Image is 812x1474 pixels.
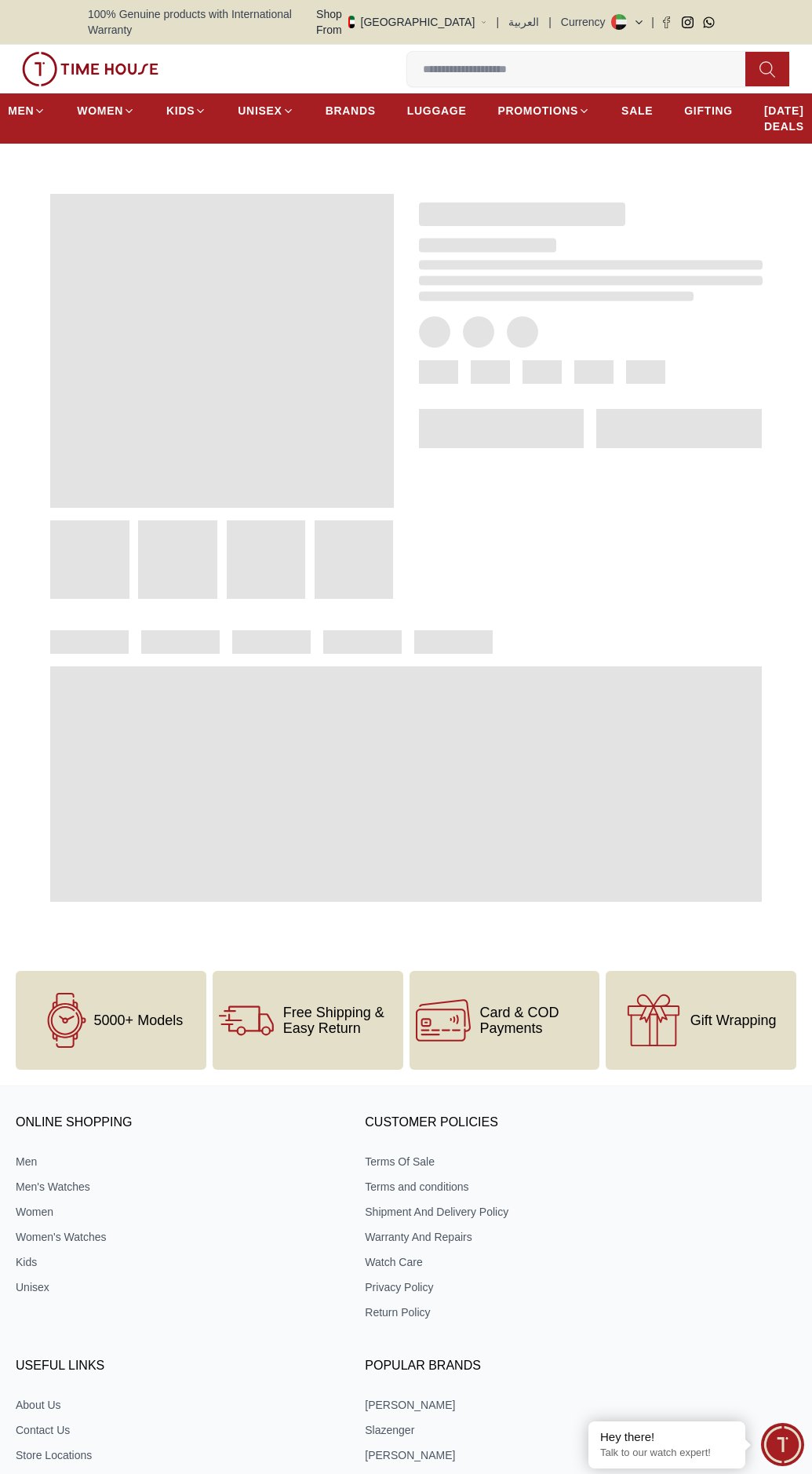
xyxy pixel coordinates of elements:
[16,1204,330,1220] a: Women
[16,1229,330,1245] a: Women's Watches
[8,103,34,119] span: MEN
[365,1422,679,1438] a: Slazenger
[365,1254,679,1270] a: Watch Care
[326,97,376,125] a: BRANDS
[600,1429,734,1445] div: Hey there!
[621,103,653,119] span: SALE
[690,1012,777,1028] span: Gift Wrapping
[365,1229,679,1245] a: Warranty And Repairs
[497,97,590,125] a: PROMOTIONS
[365,1154,679,1169] a: Terms Of Sale
[238,97,293,125] a: UNISEX
[316,6,487,38] button: Shop From[GEOGRAPHIC_DATA]
[16,1179,330,1195] a: Men's Watches
[16,1279,330,1295] a: Unisex
[365,1355,679,1378] h3: Popular Brands
[508,14,539,30] button: العربية
[348,16,355,28] img: United Arab Emirates
[684,97,733,125] a: GIFTING
[407,97,467,125] a: LUGGAGE
[8,97,46,125] a: MEN
[94,1012,184,1028] span: 5000+ Models
[365,1279,679,1295] a: Privacy Policy
[365,1204,679,1220] a: Shipment And Delivery Policy
[326,103,376,119] span: BRANDS
[561,14,612,30] div: Currency
[365,1447,679,1463] a: [PERSON_NAME]
[661,16,672,28] a: Facebook
[16,1111,330,1135] h3: ONLINE SHOPPING
[16,1447,330,1463] a: Store Locations
[480,1005,594,1036] span: Card & COD Payments
[16,1355,330,1378] h3: USEFUL LINKS
[16,1154,330,1169] a: Men
[77,97,135,125] a: WOMEN
[497,103,578,119] span: PROMOTIONS
[16,1397,330,1413] a: About Us
[764,97,804,140] a: [DATE] DEALS
[88,6,316,38] span: 100% Genuine products with International Warranty
[77,103,123,119] span: WOMEN
[16,1422,330,1438] a: Contact Us
[16,1254,330,1270] a: Kids
[365,1111,679,1135] h3: CUSTOMER POLICIES
[22,52,158,86] img: ...
[682,16,694,28] a: Instagram
[703,16,715,28] a: Whatsapp
[283,1005,397,1036] span: Free Shipping & Easy Return
[407,103,467,119] span: LUGGAGE
[365,1179,679,1195] a: Terms and conditions
[600,1447,734,1460] p: Talk to our watch expert!
[651,14,654,30] span: |
[166,97,206,125] a: KIDS
[548,14,552,30] span: |
[365,1304,679,1320] a: Return Policy
[497,14,500,30] span: |
[684,103,733,119] span: GIFTING
[761,1423,804,1466] div: Chat Widget
[166,103,195,119] span: KIDS
[365,1397,679,1413] a: [PERSON_NAME]
[238,103,282,119] span: UNISEX
[621,97,653,125] a: SALE
[764,103,804,134] span: [DATE] DEALS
